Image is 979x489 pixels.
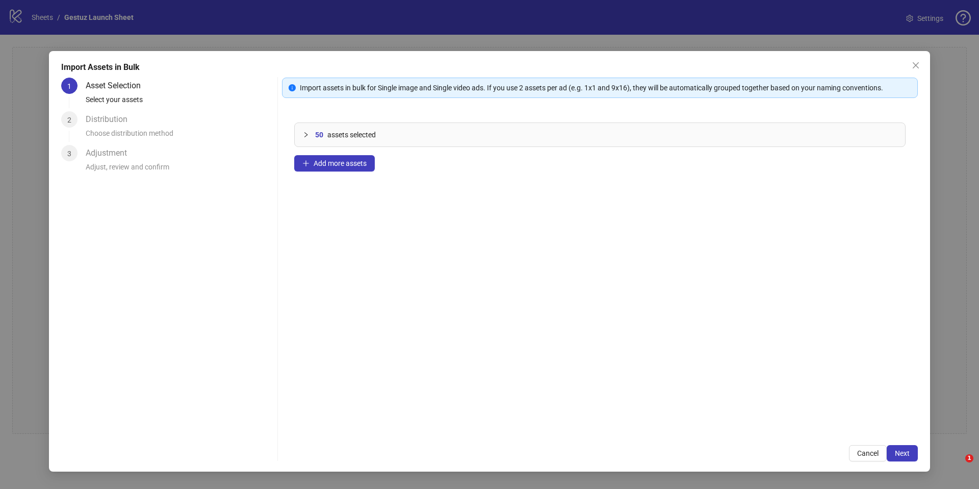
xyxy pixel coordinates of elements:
span: Add more assets [314,159,367,167]
span: 2 [67,116,71,124]
div: Select your assets [86,94,273,111]
span: Cancel [857,449,879,457]
div: Import assets in bulk for Single image and Single video ads. If you use 2 assets per ad (e.g. 1x1... [300,82,911,93]
div: Import Assets in Bulk [61,61,918,74]
div: Adjust, review and confirm [86,161,273,179]
button: Next [887,445,918,461]
div: 50assets selected [295,123,905,146]
span: 1 [965,454,973,462]
button: Add more assets [294,155,375,172]
span: collapsed [303,132,309,138]
span: plus [302,160,310,167]
span: close [912,61,920,69]
iframe: Intercom live chat [944,454,969,479]
span: assets selected [327,129,376,140]
div: Asset Selection [86,78,149,94]
span: 50 [315,129,323,140]
div: Adjustment [86,145,135,161]
div: Choose distribution method [86,128,273,145]
span: 1 [67,82,71,90]
button: Cancel [849,445,887,461]
button: Close [908,57,924,74]
span: Next [895,449,910,457]
span: info-circle [289,84,296,91]
div: Distribution [86,111,136,128]
span: 3 [67,150,71,158]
